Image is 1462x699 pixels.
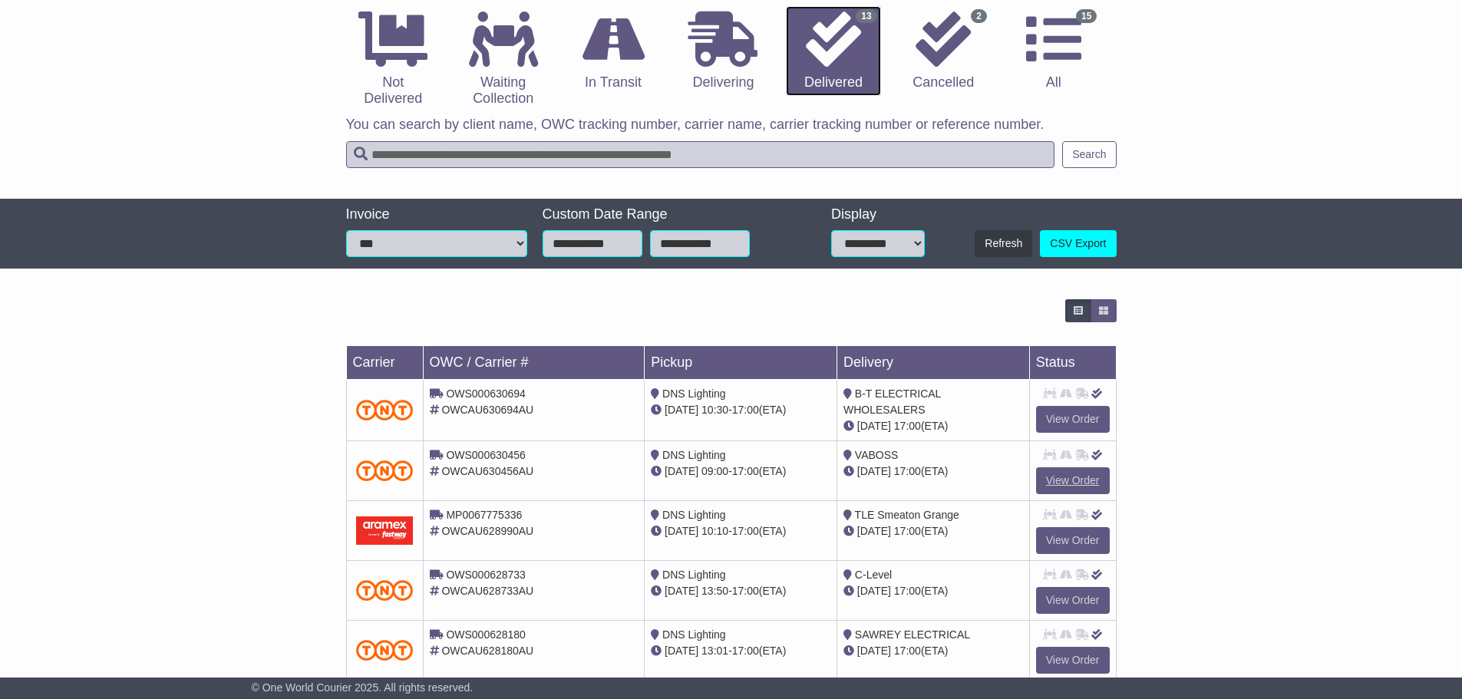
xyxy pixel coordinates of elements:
span: MP0067775336 [446,509,522,521]
div: - (ETA) [651,463,830,480]
p: You can search by client name, OWC tracking number, carrier name, carrier tracking number or refe... [346,117,1117,134]
span: OWS000630694 [446,387,526,400]
span: OWS000628733 [446,569,526,581]
div: - (ETA) [651,402,830,418]
span: DNS Lighting [662,387,726,400]
span: [DATE] [857,525,891,537]
span: [DATE] [857,585,891,597]
td: Pickup [645,346,837,380]
img: TNT_Domestic.png [356,640,414,661]
a: CSV Export [1040,230,1116,257]
span: [DATE] [665,465,698,477]
img: TNT_Domestic.png [356,400,414,420]
span: [DATE] [857,420,891,432]
span: [DATE] [857,465,891,477]
div: (ETA) [843,583,1023,599]
td: OWC / Carrier # [423,346,645,380]
span: 17:00 [732,645,759,657]
div: (ETA) [843,643,1023,659]
span: DNS Lighting [662,449,726,461]
span: 17:00 [894,645,921,657]
div: (ETA) [843,418,1023,434]
span: TLE Smeaton Grange [855,509,959,521]
a: Waiting Collection [456,6,550,113]
span: 17:00 [894,465,921,477]
span: OWCAU628180AU [441,645,533,657]
a: 2 Cancelled [896,6,991,97]
button: Search [1062,141,1116,168]
span: 15 [1076,9,1097,23]
span: [DATE] [665,404,698,416]
span: OWCAU630456AU [441,465,533,477]
a: View Order [1036,527,1110,554]
span: 17:00 [732,585,759,597]
span: 10:30 [701,404,728,416]
span: OWCAU628990AU [441,525,533,537]
span: 13:01 [701,645,728,657]
span: 17:00 [732,465,759,477]
div: (ETA) [843,523,1023,539]
span: [DATE] [665,585,698,597]
span: © One World Courier 2025. All rights reserved. [252,681,474,694]
a: 13 Delivered [786,6,880,97]
td: Carrier [346,346,423,380]
span: SAWREY ELECTRICAL [855,628,970,641]
span: 13 [856,9,876,23]
span: B-T ELECTRICAL WHOLESALERS [843,387,941,416]
span: 17:00 [732,404,759,416]
a: Delivering [676,6,771,97]
span: DNS Lighting [662,509,726,521]
span: [DATE] [857,645,891,657]
a: View Order [1036,406,1110,433]
span: 17:00 [894,420,921,432]
div: Invoice [346,206,527,223]
img: TNT_Domestic.png [356,580,414,601]
img: Aramex.png [356,516,414,545]
span: 17:00 [732,525,759,537]
span: C-Level [855,569,892,581]
span: VABOSS [855,449,899,461]
span: OWCAU630694AU [441,404,533,416]
td: Delivery [837,346,1029,380]
span: DNS Lighting [662,569,726,581]
a: View Order [1036,467,1110,494]
div: Custom Date Range [543,206,789,223]
span: 17:00 [894,585,921,597]
span: OWS000628180 [446,628,526,641]
a: 15 All [1006,6,1101,97]
span: [DATE] [665,645,698,657]
a: View Order [1036,647,1110,674]
div: - (ETA) [651,643,830,659]
td: Status [1029,346,1116,380]
span: DNS Lighting [662,628,726,641]
div: - (ETA) [651,583,830,599]
span: OWCAU628733AU [441,585,533,597]
div: Display [831,206,925,223]
button: Refresh [975,230,1032,257]
a: View Order [1036,587,1110,614]
span: 10:10 [701,525,728,537]
span: 13:50 [701,585,728,597]
img: TNT_Domestic.png [356,460,414,481]
div: - (ETA) [651,523,830,539]
span: 17:00 [894,525,921,537]
span: OWS000630456 [446,449,526,461]
span: 09:00 [701,465,728,477]
div: (ETA) [843,463,1023,480]
a: In Transit [566,6,660,97]
span: [DATE] [665,525,698,537]
span: 2 [971,9,987,23]
a: Not Delivered [346,6,441,113]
